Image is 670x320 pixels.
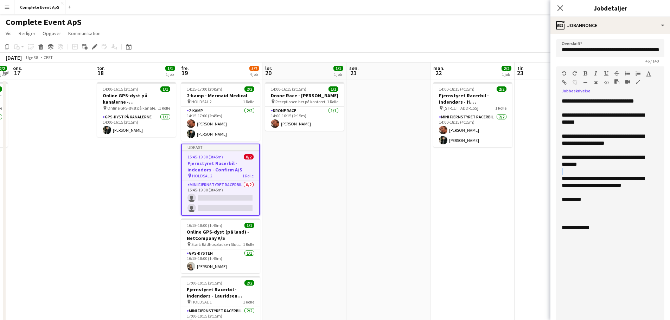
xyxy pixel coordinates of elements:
h3: Online GPS-dyst på kanalerne - [GEOGRAPHIC_DATA] [97,92,176,105]
button: Tekstfarve [646,71,651,76]
app-card-role: GPS-dyst på kanalerne1/114:00-16:15 (2t15m)[PERSON_NAME] [97,113,176,137]
span: 20 [264,69,272,77]
h3: Fjernstyret Racerbil - indendørs - Confirm A/S [182,160,259,173]
span: [STREET_ADDRESS] [444,105,478,111]
span: fre. [181,65,189,71]
div: [DATE] [6,54,22,61]
button: Ryd formatering [593,80,598,85]
app-card-role: Drone Race1/114:00-16:15 (2t15m)[PERSON_NAME] [265,107,344,131]
app-card-role: Mini Fjernstyret Racerbil0/215:45-19:30 (3t45m) [182,181,259,215]
h3: Online GPS-dyst (på land) - NetCompany A/S [181,229,260,241]
span: 0/2 [244,154,254,159]
h3: 2-kamp - Mermaid Medical [181,92,260,99]
span: 1/1 [328,86,338,92]
span: Rediger [19,30,36,37]
app-card-role: Mini Fjernstyret Racerbil2/214:00-18:15 (4t15m)[PERSON_NAME][PERSON_NAME] [433,113,512,147]
span: Vis [6,30,12,37]
span: 1 Rolle [159,105,170,111]
span: 14:15-17:00 (2t45m) [187,86,222,92]
span: man. [433,65,445,71]
span: Receptionen her på kontoret [275,99,325,104]
span: 1 Rolle [327,99,338,104]
button: Fuld skærm [636,79,640,85]
span: 22 [432,69,445,77]
span: 1 Rolle [495,105,506,111]
span: 16:15-18:00 (1t45m) [187,223,222,228]
span: søn. [349,65,359,71]
span: 1/1 [160,86,170,92]
span: 1 Rolle [242,173,254,178]
span: 15:45-19:30 (3t45m) [187,154,223,159]
button: Ordnet liste [636,71,640,76]
app-card-role: 2-kamp2/214:15-17:00 (2t45m)[PERSON_NAME][PERSON_NAME] [181,107,260,141]
button: Kursiv [593,71,598,76]
span: Online GPS-dyst på kanalerne [107,105,159,111]
div: CEST [44,55,53,60]
span: 2/2 [244,86,254,92]
div: 1 job [502,72,511,77]
button: Understregning [604,71,609,76]
h3: Fjernstyret Racerbil - indendørs - Lauridsen Handel & Import [181,286,260,299]
span: 1 Rolle [243,299,254,305]
span: 1 Rolle [243,99,254,104]
span: Start: Rådhuspladsen Slut: Rådhuspladsen [191,242,243,247]
app-card-role: GPS-dysten1/116:15-18:00 (1t45m)[PERSON_NAME] [181,249,260,273]
span: HOLDSAL 1 [191,299,212,305]
span: 19 [180,69,189,77]
app-job-card: 16:15-18:00 (1t45m)1/1Online GPS-dyst (på land) - NetCompany A/S Start: Rådhuspladsen Slut: Rådhu... [181,218,260,273]
span: Opgaver [43,30,61,37]
span: HOLDSAL 2 [191,99,212,104]
div: 1 job [166,72,175,77]
button: Sæt ind som almindelig tekst [614,79,619,85]
a: Vis [3,29,14,38]
button: Indsæt link [562,80,567,85]
app-job-card: 14:00-18:15 (4t15m)2/2Fjernstyret Racerbil - indendørs - H. [GEOGRAPHIC_DATA] A/S [STREET_ADDRESS... [433,82,512,147]
span: 1/1 [333,66,343,71]
span: Kommunikation [68,30,101,37]
div: 4 job [250,72,259,77]
span: ons. [13,65,23,71]
button: Gennemstreget [614,71,619,76]
button: Gentag [572,71,577,76]
span: 14:00-18:15 (4t15m) [439,86,474,92]
span: lør. [265,65,272,71]
app-job-card: Udkast15:45-19:30 (3t45m)0/2Fjernstyret Racerbil - indendørs - Confirm A/S HOLDSAL 21 RolleMini F... [181,144,260,216]
a: Opgaver [40,29,64,38]
span: Uge 38 [23,55,41,60]
div: 14:00-16:15 (2t15m)1/1Drone Race - [PERSON_NAME] Receptionen her på kontoret1 RolleDrone Race1/11... [265,82,344,131]
h3: Drone Race - [PERSON_NAME] [265,92,344,99]
button: Complete Event ApS [14,0,65,14]
span: 17 [12,69,23,77]
span: HOLDSAL 2 [192,173,212,178]
span: 46 / 140 [640,58,664,64]
span: tir. [517,65,524,71]
span: 17:00-19:15 (2t15m) [187,280,222,286]
span: 14:00-16:15 (2t15m) [271,86,306,92]
span: 1/1 [165,66,175,71]
h3: Fjernstyret Racerbil - indendørs - H. [GEOGRAPHIC_DATA] A/S [433,92,512,105]
span: 18 [96,69,105,77]
div: Udkast [182,144,259,150]
a: Kommunikation [65,29,103,38]
button: Vandret linje [583,80,588,85]
app-job-card: 14:00-16:15 (2t15m)1/1Online GPS-dyst på kanalerne - [GEOGRAPHIC_DATA] Online GPS-dyst på kanaler... [97,82,176,137]
span: 2/2 [502,66,511,71]
h1: Complete Event ApS [6,17,82,27]
span: 1/1 [244,223,254,228]
span: 21 [348,69,359,77]
button: Uordnet liste [625,71,630,76]
span: 23 [516,69,524,77]
app-job-card: 14:15-17:00 (2t45m)2/22-kamp - Mermaid Medical HOLDSAL 21 Rolle2-kamp2/214:15-17:00 (2t45m)[PERSO... [181,82,260,141]
button: HTML-kode [604,80,609,85]
span: 2/2 [244,280,254,286]
div: 1 job [334,72,343,77]
span: 1 Rolle [243,242,254,247]
span: 2/2 [497,86,506,92]
button: Indsæt video [625,79,630,85]
button: Fortryd [562,71,567,76]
